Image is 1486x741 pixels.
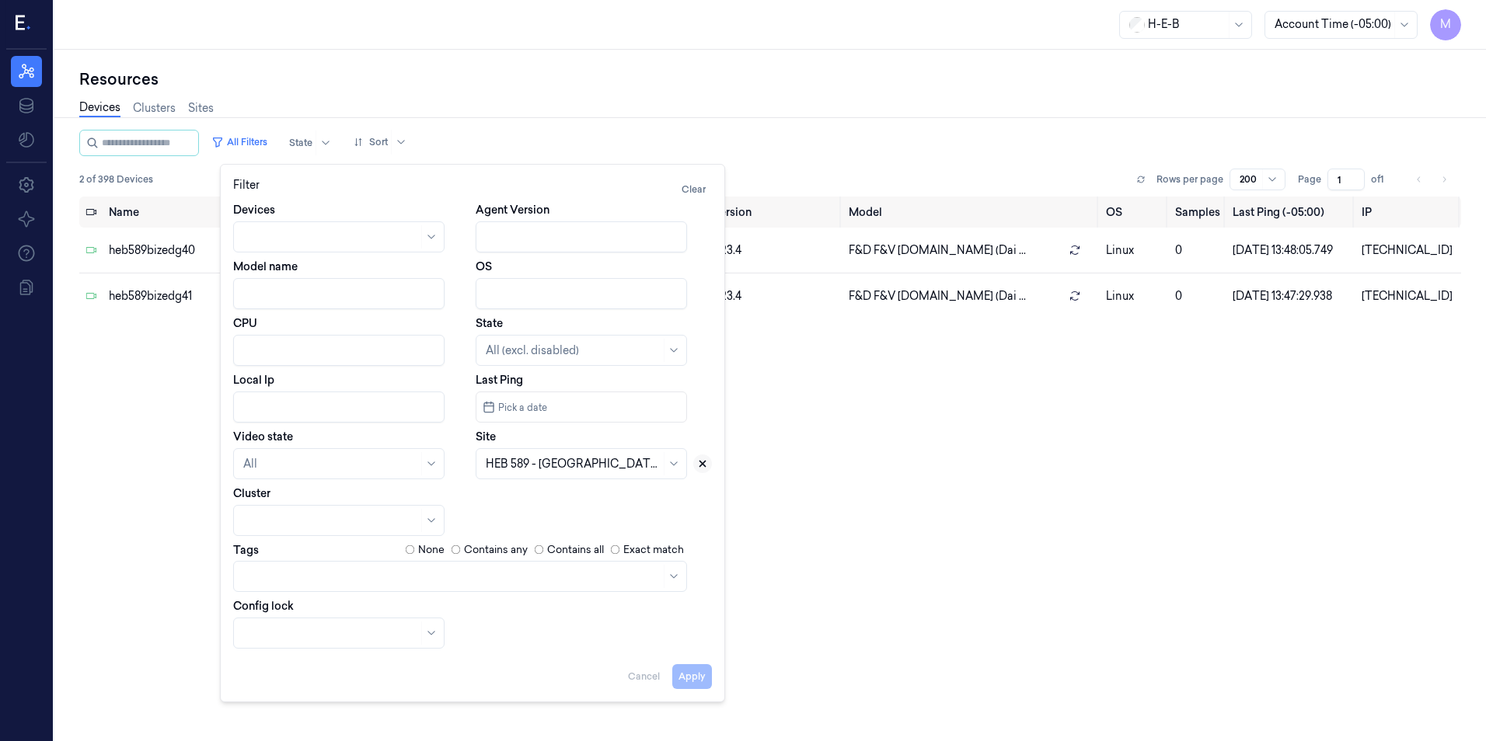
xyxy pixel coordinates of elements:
[1355,197,1461,228] th: IP
[476,429,496,444] label: Site
[1430,9,1461,40] button: M
[1175,242,1220,259] div: 0
[233,315,257,331] label: CPU
[1298,172,1321,186] span: Page
[675,177,712,202] button: Clear
[849,288,1026,304] span: F&D F&V [DOMAIN_NAME] (Dai ...
[205,130,274,155] button: All Filters
[495,400,547,415] span: Pick a date
[188,100,214,117] a: Sites
[233,259,298,274] label: Model name
[79,99,120,117] a: Devices
[233,202,275,217] label: Devices
[1106,242,1163,259] p: linux
[706,197,842,228] th: Version
[712,288,836,304] div: 2.23.4
[233,544,259,555] label: Tags
[1233,242,1349,259] div: [DATE] 13:48:05.749
[109,242,269,259] div: heb589bizedg40
[418,542,445,558] label: None
[1362,242,1455,259] div: [TECHNICAL_ID]
[1408,169,1455,190] nav: pagination
[849,242,1026,259] span: F&D F&V [DOMAIN_NAME] (Dai ...
[133,100,176,117] a: Clusters
[547,542,604,558] label: Contains all
[233,372,274,388] label: Local Ip
[1156,172,1223,186] p: Rows per page
[233,485,270,501] label: Cluster
[79,68,1461,90] div: Resources
[79,172,153,186] span: 2 of 398 Devices
[476,315,503,331] label: State
[1371,172,1396,186] span: of 1
[1100,197,1169,228] th: OS
[476,372,523,388] label: Last Ping
[233,429,293,444] label: Video state
[464,542,528,558] label: Contains any
[233,177,712,202] div: Filter
[623,542,684,558] label: Exact match
[476,391,687,423] button: Pick a date
[1233,288,1349,304] div: [DATE] 13:47:29.938
[476,202,549,217] label: Agent Version
[712,242,836,259] div: 2.23.4
[1106,288,1163,304] p: linux
[1169,197,1226,228] th: Samples
[476,259,492,274] label: OS
[842,197,1101,228] th: Model
[109,288,269,304] div: heb589bizedg41
[1362,288,1455,304] div: [TECHNICAL_ID]
[233,598,294,614] label: Config lock
[1175,288,1220,304] div: 0
[103,197,275,228] th: Name
[1226,197,1355,228] th: Last Ping (-05:00)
